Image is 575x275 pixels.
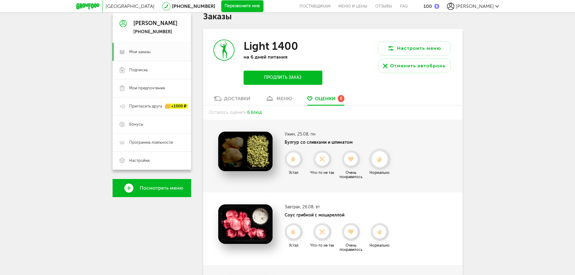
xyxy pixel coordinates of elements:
[366,243,393,248] div: Нормально
[378,59,451,73] button: Отменить автобронь
[244,71,322,85] button: Продлить заказ
[300,204,320,209] span: , 26.08, вт
[309,243,336,248] div: Что-то не так
[285,140,393,145] h4: Булгур со сливками и шпинатом
[129,122,143,127] span: Бонусы
[129,104,162,109] span: Пригласить друга
[423,3,432,9] div: 100
[337,171,365,179] div: Очень понравилось
[456,3,494,9] span: [PERSON_NAME]
[129,140,173,145] span: Программа лояльности
[129,85,165,91] span: Мои предпочтения
[203,105,463,120] div: Осталось оценить:
[133,21,177,27] div: [PERSON_NAME]
[129,49,151,55] span: Мои заказы
[113,79,191,97] a: Мои предпочтения
[113,115,191,133] a: Бонусы
[203,13,463,21] h1: Заказы
[338,95,344,102] div: 6
[133,29,177,35] div: [PHONE_NUMBER]
[276,96,292,101] div: меню
[390,62,446,69] div: Отменить автобронь
[262,95,295,105] a: меню
[304,95,347,105] a: Оценки 6
[218,204,273,244] img: Соус грибной с моцареллой
[285,213,393,218] h4: Соус грибной с моцареллой
[113,97,191,115] a: Пригласить друга +1000 ₽
[165,104,188,109] div: +1000 ₽
[280,171,307,175] div: Устал
[434,4,439,9] img: bonus_b.cdccf46.png
[295,132,315,137] span: , 25.08, пн
[285,204,393,209] h3: Завтрак
[285,132,393,137] h3: Ужин
[337,243,365,252] div: Очень понравилось
[113,152,191,170] a: Настройки
[211,95,253,105] a: Доставки
[129,158,150,163] span: Настройки
[129,67,148,73] span: Подписка
[247,110,262,115] span: 6 блюд
[140,185,183,191] span: Посмотреть меню
[280,243,307,248] div: Устал
[244,54,322,60] p: на 6 дней питания
[113,179,191,197] a: Посмотреть меню
[315,96,335,101] span: Оценки
[106,3,155,9] span: [GEOGRAPHIC_DATA]
[244,40,298,53] h3: Light 1400
[366,171,393,175] div: Нормально
[224,96,250,101] div: Доставки
[113,61,191,79] a: Подписка
[172,3,215,9] a: [PHONE_NUMBER]
[113,133,191,152] a: Программа лояльности
[221,0,264,12] button: Перезвоните мне
[218,132,273,171] img: Булгур со сливками и шпинатом
[113,43,191,61] a: Мои заказы
[378,41,451,56] button: Настроить меню
[309,171,336,175] div: Что-то не так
